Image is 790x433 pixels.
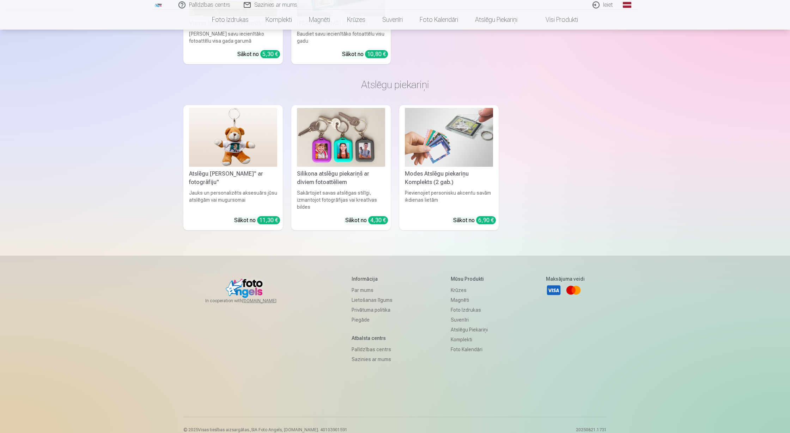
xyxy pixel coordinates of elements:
div: Silikona atslēgu piekariņš ar diviem fotoattēliem [294,170,388,187]
div: Sākot no [237,50,280,59]
a: Foto izdrukas [451,305,488,315]
h5: Maksājuma veidi [546,275,585,282]
a: Suvenīri [374,10,411,30]
a: Visi produkti [526,10,587,30]
div: Baudiet savu iecienītāko fotoattēlu visu gadu [294,30,388,44]
h3: Atslēgu piekariņi [189,78,601,91]
h5: Atbalsta centrs [352,335,393,342]
img: Atslēgu piekariņš Lācītis" ar fotogrāfiju" [189,108,277,167]
a: Magnēti [451,295,488,305]
a: Atslēgu piekariņš Lācītis" ar fotogrāfiju"Atslēgu [PERSON_NAME]" ar fotogrāfiju"Jauks un personal... [183,105,283,230]
div: Sākot no [345,216,388,225]
h5: Mūsu produkti [451,275,488,282]
div: Sākot no [453,216,496,225]
a: Krūzes [451,285,488,295]
a: Atslēgu piekariņi [451,325,488,335]
a: Modes Atslēgu piekariņu Komplekts (2 gab.)Modes Atslēgu piekariņu Komplekts (2 gab.)Pievienojiet ... [399,105,499,230]
span: SIA Foto Angels, [DOMAIN_NAME]. 40103901591 [251,427,347,432]
a: Magnēti [300,10,339,30]
a: Foto izdrukas [203,10,257,30]
div: 5,30 € [260,50,280,58]
img: Modes Atslēgu piekariņu Komplekts (2 gab.) [405,108,493,167]
a: Foto kalendāri [451,344,488,354]
img: Silikona atslēgu piekariņš ar diviem fotoattēliem [297,108,385,167]
img: /fa1 [154,3,162,7]
a: Krūzes [339,10,374,30]
a: Privātuma politika [352,305,393,315]
span: In cooperation with [205,298,293,304]
div: Modes Atslēgu piekariņu Komplekts (2 gab.) [402,170,496,187]
div: Jauks un personalizēts aksesuārs jūsu atslēgām vai mugursomai [186,189,280,211]
a: Mastercard [566,282,581,298]
a: Lietošanas līgums [352,295,393,305]
a: Visa [546,282,561,298]
a: Komplekti [257,10,300,30]
a: [DOMAIN_NAME] [242,298,293,304]
div: 6,90 € [476,216,496,224]
div: Sākot no [234,216,280,225]
a: Silikona atslēgu piekariņš ar diviem fotoattēliemSilikona atslēgu piekariņš ar diviem fotoattēlie... [291,105,391,230]
div: Pievienojiet personisku akcentu savām ikdienas lietām [402,189,496,211]
a: Sazinies ar mums [352,354,393,364]
a: Komplekti [451,335,488,344]
a: Foto kalendāri [411,10,467,30]
div: 11,30 € [257,216,280,224]
a: Par mums [352,285,393,295]
div: Atslēgu [PERSON_NAME]" ar fotogrāfiju" [186,170,280,187]
div: Sākot no [342,50,388,59]
h5: Informācija [352,275,393,282]
a: Piegāde [352,315,393,325]
div: Sakārtojiet savas atslēgas stilīgi, izmantojot fotogrāfijas vai kreatīvas bildes [294,189,388,211]
div: 4,30 € [368,216,388,224]
a: Atslēgu piekariņi [467,10,526,30]
div: [PERSON_NAME] savu iecienītāko fotoattēlu visa gada garumā [186,30,280,44]
a: Suvenīri [451,315,488,325]
a: Palīdzības centrs [352,344,393,354]
div: 10,80 € [365,50,388,58]
p: © 2025 Visas tiesības aizsargātas. , [183,427,347,433]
